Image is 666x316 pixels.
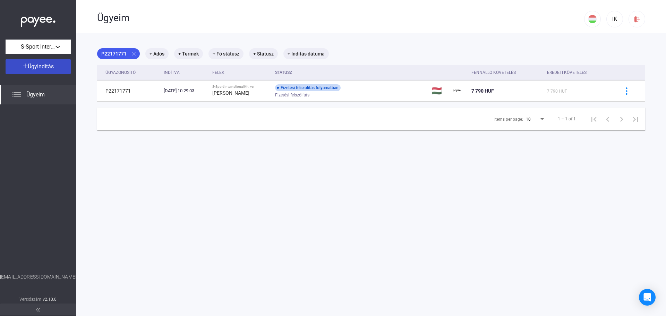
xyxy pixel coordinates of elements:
[453,87,461,95] img: payee-logo
[429,80,450,101] td: 🇭🇺
[558,115,576,123] div: 1 – 1 of 1
[28,63,54,70] span: Ügyindítás
[275,91,309,99] span: Fizetési felszólítás
[208,48,244,59] mat-chip: + Fő státusz
[629,11,645,27] button: logout-red
[547,89,567,94] span: 7 790 HUF
[639,289,656,306] div: Open Intercom Messenger
[6,59,71,74] button: Ügyindítás
[494,115,523,123] div: Items per page:
[283,48,329,59] mat-chip: + Indítás dátuma
[174,48,203,59] mat-chip: + Termék
[547,68,610,77] div: Eredeti követelés
[526,115,545,123] mat-select: Items per page:
[275,84,341,91] div: Fizetési felszólítás folyamatban
[609,15,621,23] div: IK
[131,51,137,57] mat-icon: close
[629,112,642,126] button: Last page
[526,117,531,122] span: 10
[145,48,169,59] mat-chip: + Adós
[212,68,224,77] div: Felek
[547,68,587,77] div: Eredeti követelés
[21,43,55,51] span: S-Sport International Kft.
[623,87,630,95] img: more-blue
[619,84,634,98] button: more-blue
[36,308,40,312] img: arrow-double-left-grey.svg
[26,91,45,99] span: Ügyeim
[164,68,207,77] div: Indítva
[21,13,55,27] img: white-payee-white-dot.svg
[43,297,57,302] strong: v2.10.0
[584,11,601,27] button: HU
[471,68,541,77] div: Fennálló követelés
[601,112,615,126] button: Previous page
[23,63,28,68] img: plus-white.svg
[212,90,249,96] strong: [PERSON_NAME]
[212,68,270,77] div: Felek
[164,87,207,94] div: [DATE] 10:29:03
[97,80,161,101] td: P22171771
[164,68,180,77] div: Indítva
[105,68,158,77] div: Ügyazonosító
[12,91,21,99] img: list.svg
[249,48,278,59] mat-chip: + Státusz
[6,40,71,54] button: S-Sport International Kft.
[212,85,270,89] div: S-Sport International Kft. vs
[588,15,597,23] img: HU
[471,88,494,94] span: 7 790 HUF
[587,112,601,126] button: First page
[97,48,140,59] mat-chip: P22171771
[272,65,428,80] th: Státusz
[471,68,516,77] div: Fennálló követelés
[105,68,136,77] div: Ügyazonosító
[606,11,623,27] button: IK
[633,16,641,23] img: logout-red
[615,112,629,126] button: Next page
[97,12,584,24] div: Ügyeim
